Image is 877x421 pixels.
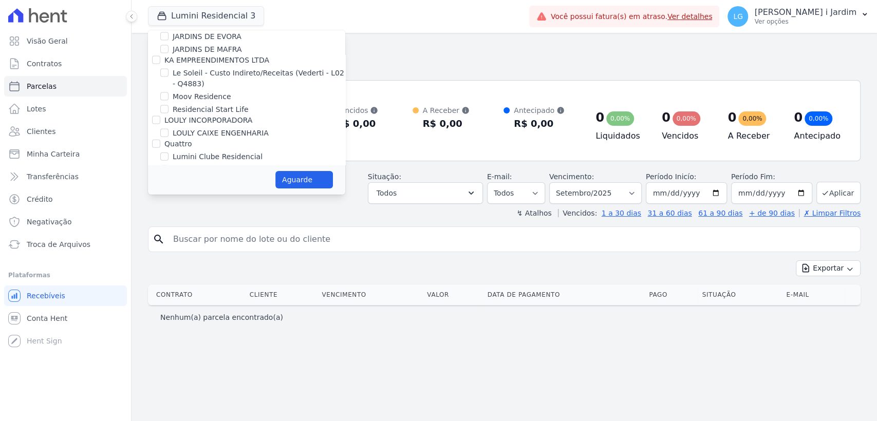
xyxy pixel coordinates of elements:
button: Lumini Residencial 3 [148,6,264,26]
th: E-mail [782,284,844,305]
div: 0,00% [673,111,700,126]
div: Vencidos [336,105,378,116]
a: Troca de Arquivos [4,234,127,255]
th: Pago [645,284,698,305]
a: 61 a 90 dias [698,209,742,217]
button: Aguarde [275,171,333,188]
span: Conta Hent [27,313,67,323]
div: A Receber [423,105,470,116]
th: Data de Pagamento [483,284,645,305]
label: Vencimento: [549,173,594,181]
input: Buscar por nome do lote ou do cliente [167,229,856,250]
button: Aplicar [816,182,861,204]
th: Situação [698,284,782,305]
span: Recebíveis [27,291,65,301]
a: Visão Geral [4,31,127,51]
p: [PERSON_NAME] i Jardim [754,7,856,17]
label: Período Fim: [731,171,812,182]
a: Conta Hent [4,308,127,329]
div: 0,00% [805,111,832,126]
span: Visão Geral [27,36,68,46]
span: Contratos [27,59,62,69]
span: Clientes [27,126,55,137]
span: Transferências [27,171,79,182]
th: Contrato [148,284,246,305]
span: LG [733,13,743,20]
th: Cliente [246,284,318,305]
label: Le Soleil - Custo Indireto/Receitas (Vederti - L02 - Q4883) [173,68,345,89]
div: 0,00% [738,111,766,126]
div: Plataformas [8,269,123,281]
span: Troca de Arquivos [27,239,90,250]
p: Nenhum(a) parcela encontrado(a) [160,312,283,322]
h4: Liquidados [595,130,645,142]
a: Clientes [4,121,127,142]
button: Exportar [796,260,861,276]
h4: Vencidos [662,130,712,142]
label: ↯ Atalhos [516,209,551,217]
label: LOULY CAIXE ENGENHARIA [173,128,269,139]
div: 0 [662,109,670,126]
span: Parcelas [27,81,57,91]
div: R$ 0,00 [423,116,470,132]
span: Minha Carteira [27,149,80,159]
span: Todos [377,187,397,199]
a: Transferências [4,166,127,187]
span: Lotes [27,104,46,114]
span: Crédito [27,194,53,204]
p: Ver opções [754,17,856,26]
i: search [153,233,165,245]
th: Valor [423,284,483,305]
label: JARDINS DE EVORA [173,31,241,42]
div: 0 [728,109,737,126]
button: LG [PERSON_NAME] i Jardim Ver opções [719,2,877,31]
th: Vencimento [318,284,423,305]
label: Moov Residence [173,91,231,102]
div: 0,00% [606,111,634,126]
label: Residencial Start Life [173,104,249,115]
a: Negativação [4,212,127,232]
div: 0 [794,109,803,126]
a: 31 a 60 dias [647,209,692,217]
div: Antecipado [514,105,565,116]
a: 1 a 30 dias [602,209,641,217]
label: LOULY INCORPORADORA [164,116,252,124]
div: 0 [595,109,604,126]
a: Lotes [4,99,127,119]
a: ✗ Limpar Filtros [799,209,861,217]
a: Contratos [4,53,127,74]
a: Crédito [4,189,127,209]
div: R$ 0,00 [514,116,565,132]
button: Todos [368,182,483,204]
a: Ver detalhes [667,12,713,21]
label: Vencidos: [558,209,597,217]
h4: Antecipado [794,130,844,142]
a: + de 90 dias [749,209,795,217]
h4: A Receber [728,130,778,142]
label: KA EMPREENDIMENTOS LTDA [164,56,269,64]
label: Lumini Clube Residencial [173,151,263,162]
div: R$ 0,00 [336,116,378,132]
span: Você possui fatura(s) em atraso. [551,11,713,22]
a: Minha Carteira [4,144,127,164]
label: E-mail: [487,173,512,181]
span: Negativação [27,217,72,227]
label: Situação: [368,173,401,181]
label: JARDINS DE MAFRA [173,44,241,55]
label: Lumini Clube Residencial - 1 [173,164,274,175]
label: Quattro [164,140,192,148]
label: Período Inicío: [646,173,696,181]
a: Parcelas [4,76,127,97]
h2: Parcelas [148,41,861,60]
a: Recebíveis [4,285,127,306]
